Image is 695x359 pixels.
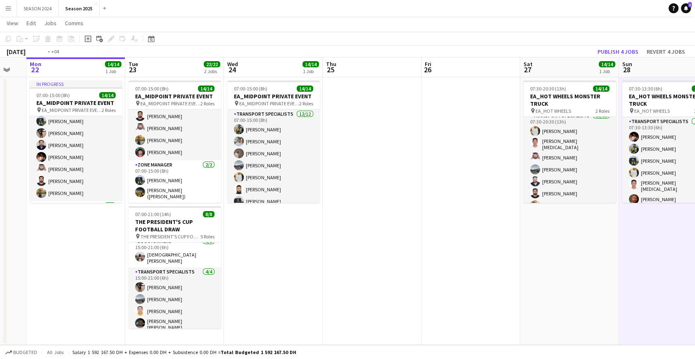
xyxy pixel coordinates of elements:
[7,19,18,27] span: View
[13,349,37,355] span: Budgeted
[594,46,642,57] button: Publish 4 jobs
[41,18,60,29] a: Jobs
[643,46,688,57] button: Revert 4 jobs
[72,349,296,355] div: Salary 1 592 167.50 DH + Expenses 0.00 DH + Subsistence 0.00 DH =
[65,19,83,27] span: Comms
[3,18,21,29] a: View
[23,18,39,29] a: Edit
[681,3,691,13] a: 1
[221,349,296,355] span: Total Budgeted 1 592 167.50 DH
[45,349,65,355] span: All jobs
[44,19,57,27] span: Jobs
[7,48,26,56] div: [DATE]
[51,48,59,55] div: +04
[62,18,87,29] a: Comms
[4,348,38,357] button: Budgeted
[688,2,692,7] span: 1
[26,19,36,27] span: Edit
[17,0,59,17] button: SEASON 2024
[59,0,100,17] button: Season 2025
